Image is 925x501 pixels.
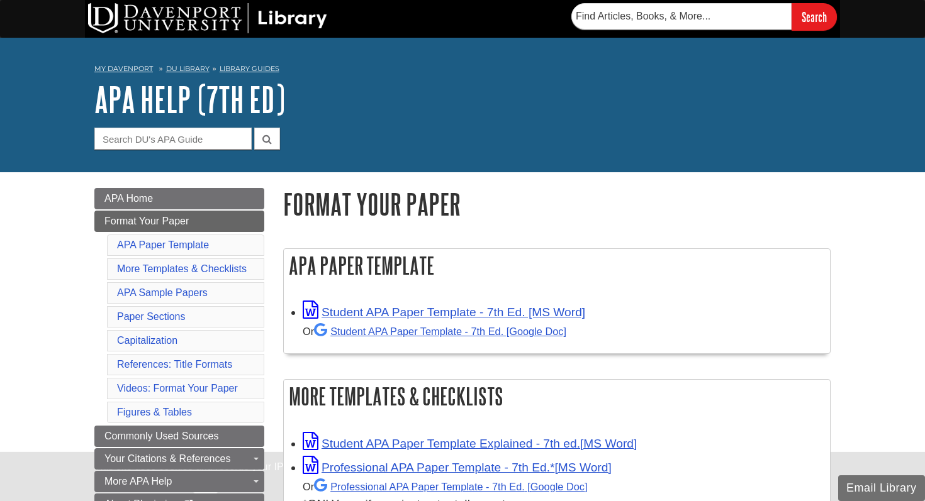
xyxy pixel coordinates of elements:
a: Professional APA Paper Template - 7th Ed. [314,481,587,492]
a: APA Home [94,188,264,209]
a: Commonly Used Sources [94,426,264,447]
span: Commonly Used Sources [104,431,218,441]
a: Paper Sections [117,311,186,322]
a: Link opens in new window [303,437,637,450]
a: DU Library [166,64,210,73]
form: Searches DU Library's articles, books, and more [571,3,837,30]
a: Videos: Format Your Paper [117,383,238,394]
span: APA Home [104,193,153,204]
h1: Format Your Paper [283,188,831,220]
span: Your Citations & References [104,453,230,464]
a: APA Sample Papers [117,287,208,298]
a: Link opens in new window [303,306,585,319]
a: References: Title Formats [117,359,232,370]
a: More APA Help [94,471,264,492]
a: APA Paper Template [117,239,209,250]
a: More Templates & Checklists [117,263,247,274]
a: Link opens in new window [303,461,612,474]
a: Format Your Paper [94,211,264,232]
a: My Davenport [94,63,153,74]
span: More APA Help [104,476,172,487]
input: Search [792,3,837,30]
a: Figures & Tables [117,407,192,417]
a: Capitalization [117,335,177,346]
nav: breadcrumb [94,60,831,80]
small: Or [303,481,587,492]
a: Student APA Paper Template - 7th Ed. [Google Doc] [314,326,566,337]
input: Search DU's APA Guide [94,128,252,150]
h2: More Templates & Checklists [284,380,830,413]
input: Find Articles, Books, & More... [571,3,792,30]
h2: APA Paper Template [284,249,830,282]
a: Library Guides [220,64,279,73]
button: Email Library [838,475,925,501]
a: APA Help (7th Ed) [94,80,285,119]
small: Or [303,326,566,337]
a: Your Citations & References [94,448,264,470]
img: DU Library [88,3,327,33]
span: Format Your Paper [104,216,189,226]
